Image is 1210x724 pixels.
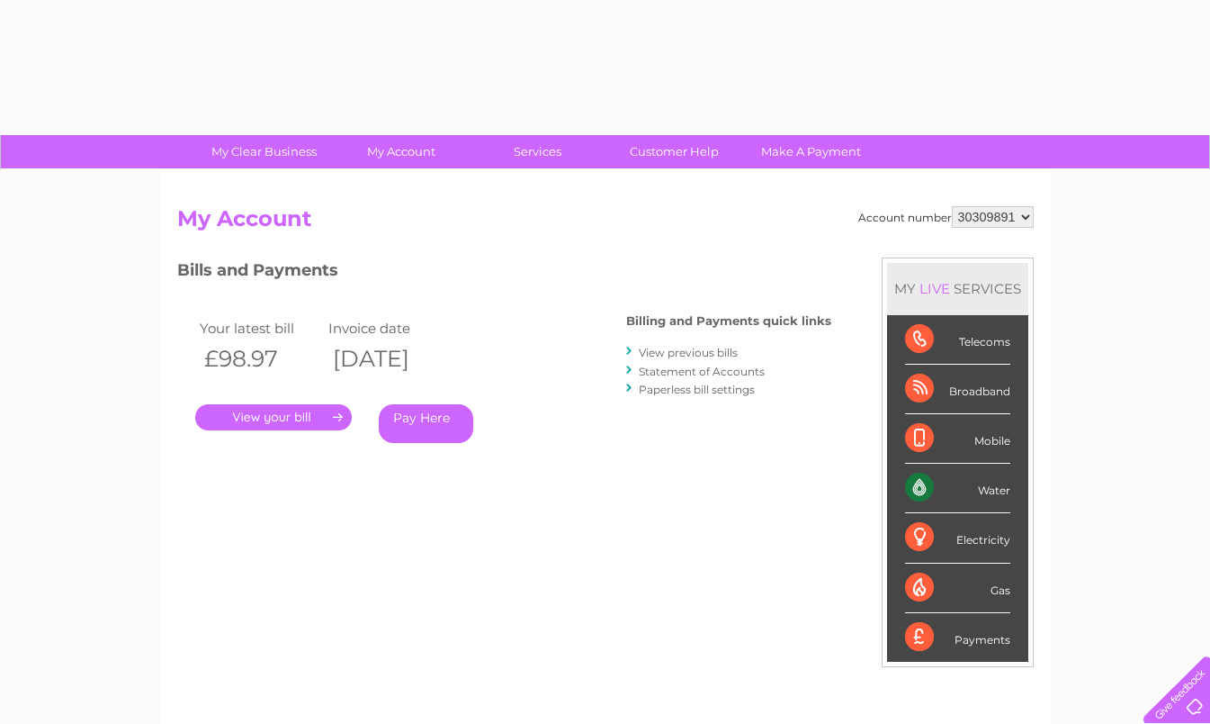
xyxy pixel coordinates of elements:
[195,340,325,377] th: £98.97
[905,464,1010,513] div: Water
[327,135,475,168] a: My Account
[195,404,352,430] a: .
[858,206,1034,228] div: Account number
[639,365,765,378] a: Statement of Accounts
[626,314,831,328] h4: Billing and Payments quick links
[887,263,1028,314] div: MY SERVICES
[324,316,453,340] td: Invoice date
[737,135,885,168] a: Make A Payment
[905,564,1010,613] div: Gas
[905,414,1010,464] div: Mobile
[916,280,954,297] div: LIVE
[324,340,453,377] th: [DATE]
[177,206,1034,240] h2: My Account
[905,613,1010,662] div: Payments
[463,135,612,168] a: Services
[177,258,831,289] h3: Bills and Payments
[905,365,1010,414] div: Broadband
[195,316,325,340] td: Your latest bill
[905,513,1010,563] div: Electricity
[379,404,473,443] a: Pay Here
[600,135,748,168] a: Customer Help
[190,135,338,168] a: My Clear Business
[639,346,738,359] a: View previous bills
[905,315,1010,365] div: Telecoms
[639,383,755,396] a: Paperless bill settings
